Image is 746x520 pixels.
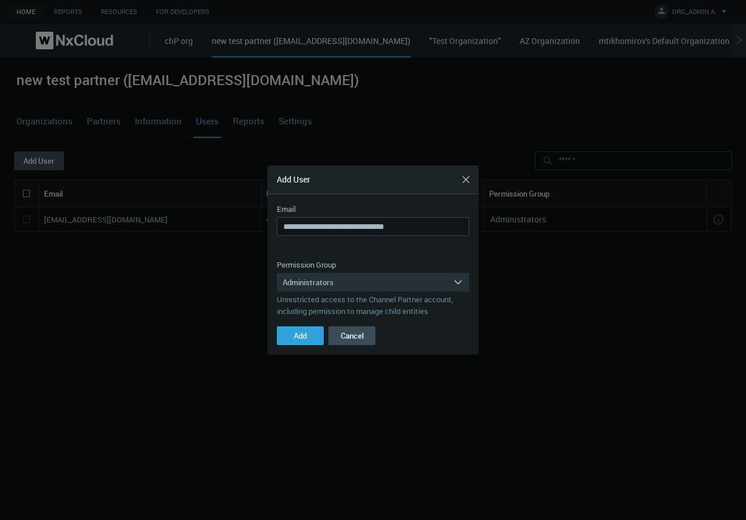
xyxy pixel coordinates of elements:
button: Add [277,326,324,345]
label: Email [277,204,296,215]
div: Administrators [277,273,453,292]
span: Add User [277,174,310,185]
button: Close [456,170,475,189]
label: Permission Group [277,259,336,271]
span: Add [294,330,307,341]
button: Cancel [328,326,375,345]
nx-control-message: Unrestricted access to the Channel Partner account, including permission to manage child entities [277,294,453,316]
